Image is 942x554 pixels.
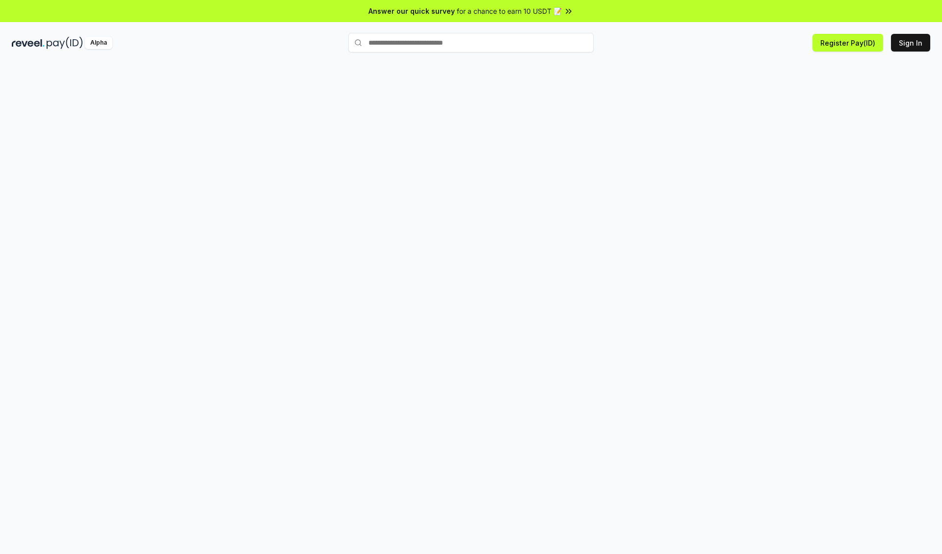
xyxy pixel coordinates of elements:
img: pay_id [47,37,83,49]
div: Alpha [85,37,112,49]
button: Sign In [891,34,930,52]
span: for a chance to earn 10 USDT 📝 [457,6,562,16]
img: reveel_dark [12,37,45,49]
button: Register Pay(ID) [812,34,883,52]
span: Answer our quick survey [368,6,455,16]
